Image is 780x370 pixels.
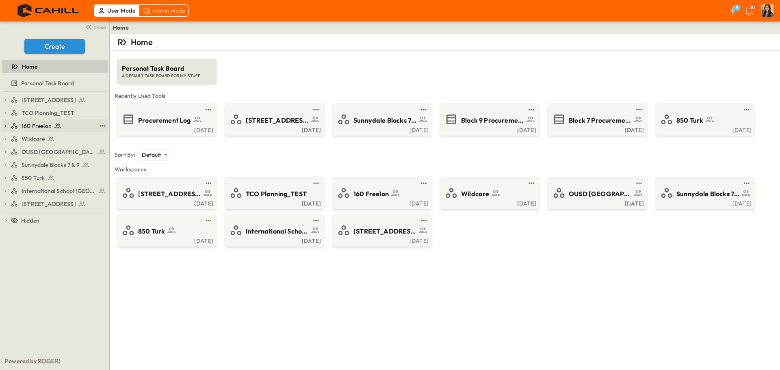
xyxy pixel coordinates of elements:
[442,199,536,206] a: [DATE]
[119,126,213,132] div: [DATE]
[113,24,134,32] nav: breadcrumbs
[22,200,76,208] span: [STREET_ADDRESS]
[761,4,773,17] img: Profile Picture
[22,174,45,182] span: 850 Turk
[549,199,644,206] div: [DATE]
[93,23,106,31] span: close
[226,199,321,206] a: [DATE]
[119,224,213,237] a: 850 Turk
[204,105,213,115] button: test
[2,184,108,197] div: International School San Franciscotest
[122,64,212,73] span: Personal Task Board
[115,151,135,159] p: Sort By:
[22,187,96,195] span: International School San Francisco
[334,186,429,199] a: 160 Freelon
[657,199,752,206] a: [DATE]
[442,126,536,132] div: [DATE]
[2,93,108,106] div: [STREET_ADDRESS]test
[676,189,739,199] span: Sunnydale Blocks 7 & 9
[569,116,632,125] span: Block 7 Procurement Log
[119,199,213,206] a: [DATE]
[22,148,96,156] span: OUSD [GEOGRAPHIC_DATA]
[549,113,644,126] a: Block 7 Procurement Log
[526,105,536,115] button: test
[226,126,321,132] a: [DATE]
[334,126,429,132] a: [DATE]
[246,227,309,236] span: International School [GEOGRAPHIC_DATA]
[657,186,752,199] a: Sunnydale Blocks 7 & 9
[11,198,106,210] a: [STREET_ADDRESS]
[22,109,74,117] span: TCO Planning_TEST
[204,216,213,225] button: test
[116,51,217,84] a: Personal Task BoardA DEFAULT TASK BOARD FOR MY STUFF
[22,135,45,143] span: Wildcare
[2,119,108,132] div: 160 Freelontest
[2,171,108,184] div: 850 Turktest
[131,37,153,48] p: Home
[22,122,52,130] span: 160 Freelon
[22,63,37,71] span: Home
[22,161,80,169] span: Sunnydale Blocks 7 & 9
[2,197,108,210] div: [STREET_ADDRESS]test
[461,116,524,125] span: Block 9 Procurement Log
[24,39,85,54] button: Create
[334,224,429,237] a: [STREET_ADDRESS]
[419,105,429,115] button: test
[634,105,644,115] button: test
[98,121,108,131] button: test
[11,172,106,184] a: 850 Turk
[11,146,106,158] a: OUSD [GEOGRAPHIC_DATA]
[526,178,536,188] button: test
[10,2,88,19] img: 4f72bfc4efa7236828875bac24094a5ddb05241e32d018417354e964050affa1.png
[246,116,309,125] span: [STREET_ADDRESS]
[742,178,752,188] button: test
[549,126,644,132] a: [DATE]
[11,159,106,171] a: Sunnydale Blocks 7 & 9
[736,4,739,11] h6: 5
[353,189,389,199] span: 160 Freelon
[725,3,741,18] button: 5
[119,186,213,199] a: [STREET_ADDRESS]
[461,189,489,199] span: Wildcare
[311,216,321,225] button: test
[311,178,321,188] button: test
[657,113,752,126] a: 850 Turk
[750,4,755,11] p: 30
[2,78,106,89] a: Personal Task Board
[419,216,429,225] button: test
[139,149,171,160] div: Default
[246,189,307,199] span: TCO Planning_TEST
[22,96,76,104] span: [STREET_ADDRESS]
[2,145,108,158] div: OUSD [GEOGRAPHIC_DATA]test
[11,185,106,197] a: International School San Francisco
[21,79,74,87] span: Personal Task Board
[2,61,106,72] a: Home
[11,94,106,106] a: [STREET_ADDRESS]
[353,116,416,125] span: Sunnydale Blocks 7 & 9
[334,199,429,206] a: [DATE]
[11,107,106,119] a: TCO Planning_TEST
[226,186,321,199] a: TCO Planning_TEST
[334,237,429,243] div: [DATE]
[11,120,96,132] a: 160 Freelon
[119,237,213,243] a: [DATE]
[142,151,161,159] p: Default
[2,106,108,119] div: TCO Planning_TESTtest
[138,227,165,236] span: 850 Turk
[2,132,108,145] div: Wildcaretest
[657,126,752,132] div: [DATE]
[311,105,321,115] button: test
[419,178,429,188] button: test
[549,186,644,199] a: OUSD [GEOGRAPHIC_DATA]
[2,158,108,171] div: Sunnydale Blocks 7 & 9test
[569,189,632,199] span: OUSD [GEOGRAPHIC_DATA]
[226,224,321,237] a: International School [GEOGRAPHIC_DATA]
